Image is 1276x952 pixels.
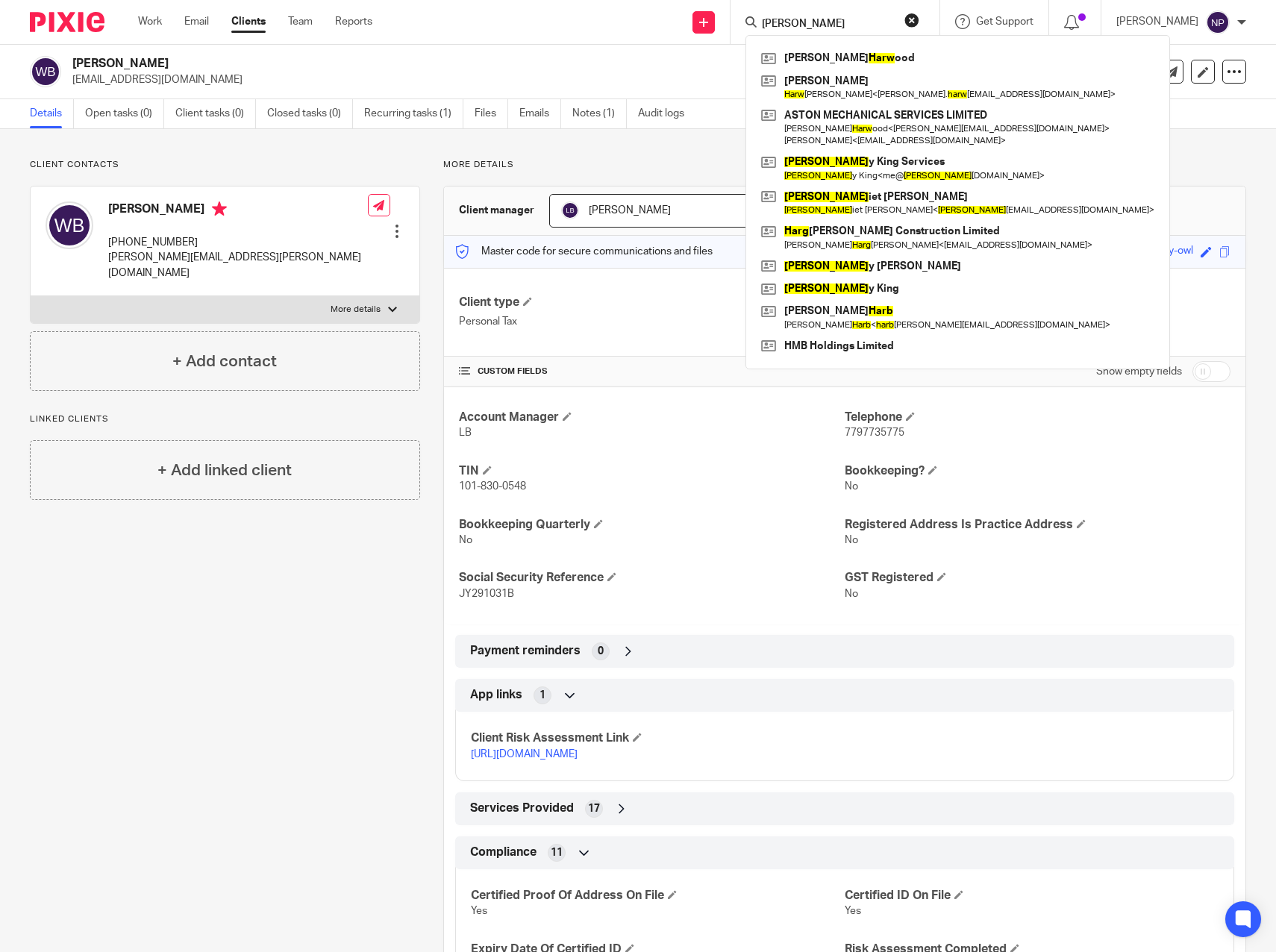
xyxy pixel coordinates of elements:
h4: Telephone [845,410,1230,425]
span: 11 [551,845,563,860]
img: svg%3E [561,201,579,219]
h4: Client Risk Assessment Link [471,730,845,746]
a: Reports [335,14,372,29]
span: Payment reminders [470,643,581,659]
p: More details [331,304,381,316]
span: Compliance [470,845,537,860]
h4: + Add linked client [157,459,292,482]
button: Clear [904,13,919,28]
a: Team [288,14,313,29]
span: 17 [588,801,600,816]
span: JY291031B [459,589,514,599]
p: [EMAIL_ADDRESS][DOMAIN_NAME] [72,72,1043,87]
h4: Client type [459,295,845,310]
a: Notes (1) [572,99,627,128]
a: Details [30,99,74,128]
p: Personal Tax [459,314,845,329]
span: No [845,481,858,492]
h3: Client manager [459,203,534,218]
img: svg%3E [46,201,93,249]
span: No [845,535,858,545]
span: 1 [540,688,545,703]
span: 101-830-0548 [459,481,526,492]
a: Audit logs [638,99,695,128]
a: Clients [231,14,266,29]
h4: TIN [459,463,845,479]
span: Yes [845,906,861,916]
h2: [PERSON_NAME] [72,56,849,72]
h4: [PERSON_NAME] [108,201,368,220]
p: [PERSON_NAME] [1116,14,1198,29]
span: No [845,589,858,599]
h4: Registered Address Is Practice Address [845,517,1230,533]
i: Primary [212,201,227,216]
a: Recurring tasks (1) [364,99,463,128]
p: More details [443,159,1246,171]
a: Emails [519,99,561,128]
h4: Social Security Reference [459,570,845,586]
a: [URL][DOMAIN_NAME] [471,749,578,760]
h4: CUSTOM FIELDS [459,366,845,378]
p: [PERSON_NAME][EMAIL_ADDRESS][PERSON_NAME][DOMAIN_NAME] [108,250,368,281]
a: Client tasks (0) [175,99,256,128]
input: Search [760,18,895,31]
img: Pixie [30,12,104,32]
img: svg%3E [1206,10,1230,34]
p: Master code for secure communications and files [455,244,713,259]
img: svg%3E [30,56,61,87]
span: [PERSON_NAME] [589,205,671,216]
h4: Account Manager [459,410,845,425]
a: Email [184,14,209,29]
a: Closed tasks (0) [267,99,353,128]
p: Linked clients [30,413,420,425]
span: Services Provided [470,801,574,816]
a: Open tasks (0) [85,99,164,128]
span: 0 [598,644,604,659]
p: Client contacts [30,159,420,171]
span: Get Support [976,16,1033,27]
span: 7797735775 [845,428,904,438]
span: LB [459,428,472,438]
label: Show empty fields [1096,364,1182,379]
h4: Certified Proof Of Address On File [471,888,845,904]
h4: + Add contact [172,350,277,373]
span: No [459,535,472,545]
span: App links [470,687,522,703]
a: Work [138,14,162,29]
a: Files [475,99,508,128]
h4: GST Registered [845,570,1230,586]
p: [PHONE_NUMBER] [108,235,368,250]
h4: Bookkeeping? [845,463,1230,479]
h4: Certified ID On File [845,888,1219,904]
h4: Bookkeeping Quarterly [459,517,845,533]
span: Yes [471,906,487,916]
